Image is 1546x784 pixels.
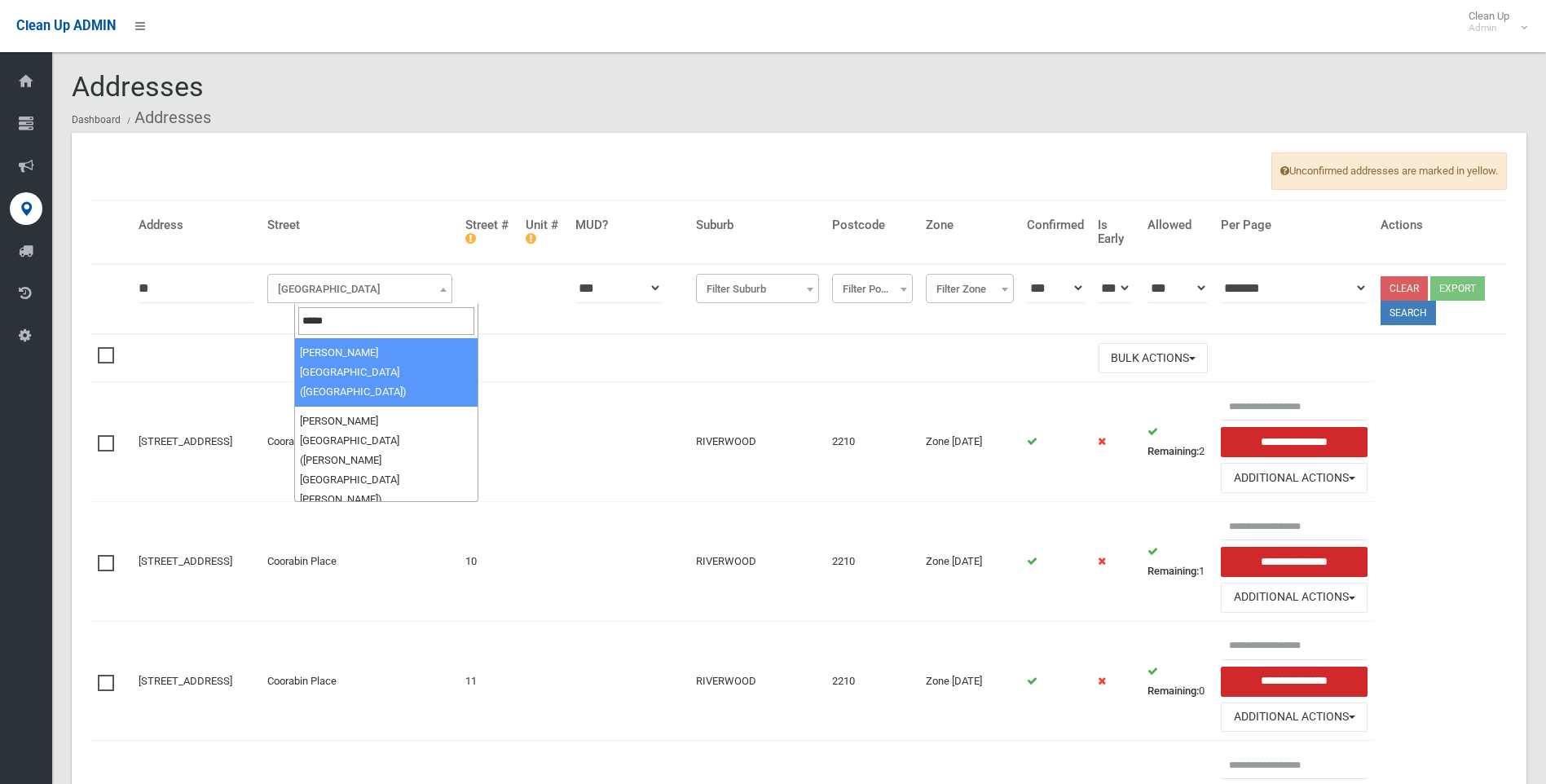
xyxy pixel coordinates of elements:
[139,675,232,687] a: [STREET_ADDRESS]
[465,218,513,245] h4: Street #
[1147,445,1199,457] strong: Remaining:
[1460,10,1526,34] span: Clean Up
[919,382,1020,502] td: Zone [DATE]
[1469,22,1509,34] small: Admin
[1221,463,1368,493] button: Additional Actions
[295,338,478,407] li: [PERSON_NAME][GEOGRAPHIC_DATA] ([GEOGRAPHIC_DATA])
[1147,218,1208,232] h4: Allowed
[836,278,909,301] span: Filter Postcode
[1099,343,1208,373] button: Bulk Actions
[1271,152,1507,190] span: Unconfirmed addresses are marked in yellow.
[832,218,913,232] h4: Postcode
[1098,218,1134,245] h4: Is Early
[16,18,116,33] span: Clean Up ADMIN
[1221,703,1368,733] button: Additional Actions
[919,621,1020,741] td: Zone [DATE]
[123,103,211,133] li: Addresses
[1141,621,1214,741] td: 0
[1221,583,1368,613] button: Additional Actions
[1381,276,1428,301] a: Clear
[696,218,819,232] h4: Suburb
[139,218,254,232] h4: Address
[1381,218,1500,232] h4: Actions
[1141,382,1214,502] td: 2
[826,502,919,622] td: 2210
[700,278,815,301] span: Filter Suburb
[459,382,519,502] td: 1
[139,555,232,567] a: [STREET_ADDRESS]
[295,407,478,514] li: [PERSON_NAME][GEOGRAPHIC_DATA] ([PERSON_NAME][GEOGRAPHIC_DATA][PERSON_NAME])
[826,621,919,741] td: 2210
[72,70,204,103] span: Addresses
[832,274,913,303] span: Filter Postcode
[1221,218,1368,232] h4: Per Page
[267,218,452,232] h4: Street
[930,278,1010,301] span: Filter Zone
[1147,565,1199,577] strong: Remaining:
[826,382,919,502] td: 2210
[72,114,121,126] a: Dashboard
[271,278,448,301] span: Filter Street
[1381,301,1436,325] button: Search
[261,621,459,741] td: Coorabin Place
[526,218,562,245] h4: Unit #
[1141,502,1214,622] td: 1
[696,274,819,303] span: Filter Suburb
[267,274,452,303] span: Filter Street
[689,621,826,741] td: RIVERWOOD
[1430,276,1485,301] button: Export
[919,502,1020,622] td: Zone [DATE]
[575,218,683,232] h4: MUD?
[1027,218,1084,232] h4: Confirmed
[689,382,826,502] td: RIVERWOOD
[926,218,1014,232] h4: Zone
[459,502,519,622] td: 10
[139,435,232,447] a: [STREET_ADDRESS]
[1147,685,1199,697] strong: Remaining:
[689,502,826,622] td: RIVERWOOD
[261,382,459,502] td: Coorabin Place
[459,621,519,741] td: 11
[926,274,1014,303] span: Filter Zone
[261,502,459,622] td: Coorabin Place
